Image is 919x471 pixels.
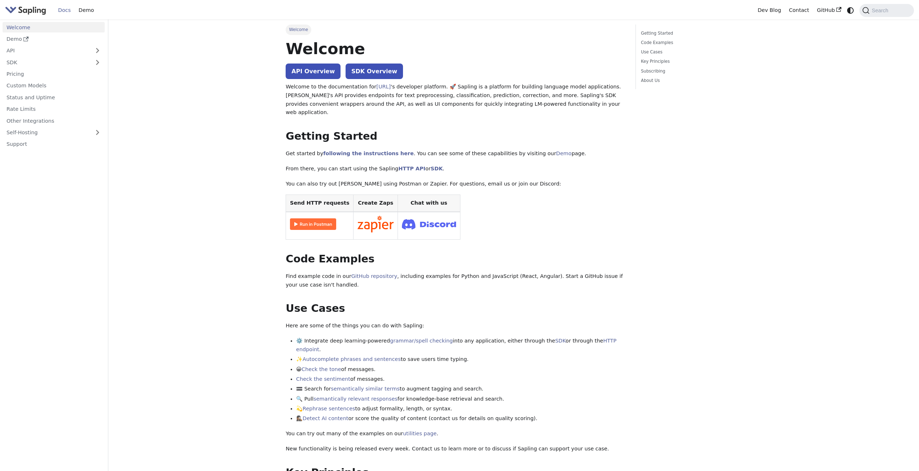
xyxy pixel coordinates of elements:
li: 💫 to adjust formality, length, or syntax. [296,405,625,413]
a: Welcome [3,22,105,32]
img: Join Discord [402,217,456,232]
li: ⚙️ Integrate deep learning-powered into any application, either through the or through the . [296,337,625,354]
h2: Getting Started [286,130,625,143]
a: About Us [641,77,739,84]
a: Other Integrations [3,115,105,126]
p: Here are some of the things you can do with Sapling: [286,322,625,330]
li: ✨ to save users time typing. [296,355,625,364]
p: New functionality is being released every week. Contact us to learn more or to discuss if Sapling... [286,445,625,453]
nav: Breadcrumbs [286,25,625,35]
a: Subscribing [641,68,739,75]
a: Check the tone [302,366,341,372]
li: 🕵🏽‍♀️ or score the quality of content (contact us for details on quality scoring). [296,414,625,423]
a: following the instructions here [323,151,413,156]
button: Switch between dark and light mode (currently system mode) [845,5,856,16]
h1: Welcome [286,39,625,58]
button: Expand sidebar category 'API' [90,45,105,56]
p: Welcome to the documentation for 's developer platform. 🚀 Sapling is a platform for building lang... [286,83,625,117]
a: Dev Blog [754,5,785,16]
p: Find example code in our , including examples for Python and JavaScript (React, Angular). Start a... [286,272,625,289]
th: Send HTTP requests [286,195,354,212]
li: 😀 of messages. [296,365,625,374]
a: HTTP API [398,166,425,171]
a: SDK [431,166,443,171]
a: Detect AI content [303,415,348,421]
a: Status and Uptime [3,92,105,103]
span: Welcome [286,25,311,35]
a: semantically similar terms [331,386,399,392]
h2: Code Examples [286,253,625,266]
li: of messages. [296,375,625,384]
p: You can try out many of the examples on our . [286,429,625,438]
a: Demo [556,151,572,156]
a: Rephrase sentences [303,406,355,411]
a: API [3,45,90,56]
th: Chat with us [398,195,460,212]
h2: Use Cases [286,302,625,315]
a: Self-Hosting [3,127,105,138]
img: Sapling.ai [5,5,46,16]
a: Sapling.aiSapling.ai [5,5,49,16]
p: From there, you can start using the Sapling or . [286,165,625,173]
a: utilities page [403,431,437,436]
a: Demo [3,34,105,44]
a: HTTP endpoint [296,338,616,352]
a: Getting Started [641,30,739,37]
a: SDK Overview [346,64,403,79]
a: Docs [54,5,75,16]
a: Custom Models [3,80,105,91]
a: SDK [3,57,90,67]
a: [URL] [376,84,391,90]
a: Rate Limits [3,104,105,114]
a: semantically relevant responses [313,396,398,402]
button: Search (Command+K) [859,4,914,17]
a: GitHub repository [351,273,397,279]
p: You can also try out [PERSON_NAME] using Postman or Zapier. For questions, email us or join our D... [286,180,625,188]
p: Get started by . You can see some of these capabilities by visiting our page. [286,149,625,158]
a: grammar/spell checking [390,338,453,344]
a: Autocomplete phrases and sentences [303,356,401,362]
button: Expand sidebar category 'SDK' [90,57,105,67]
a: Check the sentiment [296,376,350,382]
a: Pricing [3,69,105,79]
img: Connect in Zapier [357,216,394,232]
li: 🔍 Pull for knowledge-base retrieval and search. [296,395,625,404]
span: Search [870,8,893,13]
a: API Overview [286,64,341,79]
li: 🟰 Search for to augment tagging and search. [296,385,625,393]
a: Demo [75,5,98,16]
a: SDK [555,338,565,344]
a: Key Principles [641,58,739,65]
a: Support [3,139,105,149]
a: Contact [785,5,813,16]
a: Use Cases [641,49,739,56]
a: Code Examples [641,39,739,46]
a: GitHub [813,5,845,16]
img: Run in Postman [290,218,336,230]
th: Create Zaps [354,195,398,212]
